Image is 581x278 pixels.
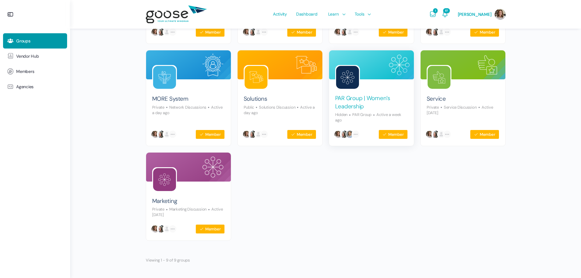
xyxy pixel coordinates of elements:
img: Kellie Pickett [151,28,160,36]
img: Kellie Pickett [334,28,343,36]
button: Member [287,27,316,37]
img: Wendy Keneipp [340,130,348,139]
img: Group logo of Marketing [153,168,176,191]
img: Group cover image [329,50,414,79]
button: Member [195,130,224,139]
button: Member [378,27,407,37]
img: Wendy Keneipp [157,225,165,233]
span: Solutions Discussion [254,105,295,110]
p: Active a day ago [244,105,315,115]
button: Member [195,224,224,234]
span: Service Discussion [439,105,477,110]
img: Wendy Keneipp [248,130,257,139]
span: Groups [16,38,30,44]
span: 87 [443,8,450,13]
p: Active [DATE] [427,105,493,115]
p: Active a week ago [335,112,401,123]
span: Public [244,105,254,110]
img: Group cover image [146,50,231,79]
img: Wendy Keneipp [157,130,165,139]
img: Wendy Keneipp [340,28,348,36]
img: Kellie Pickett [242,28,251,36]
p: Active a day ago [152,105,223,115]
img: Kellie Pickett [334,130,343,139]
p: Active [DATE] [152,207,223,217]
a: Members [3,64,67,79]
img: Kellie Pickett [242,130,251,139]
span: PAR Group [347,112,371,117]
a: Vendor Hub [3,49,67,64]
img: Wendy Keneipp [431,130,440,139]
img: Wendy Keneipp [431,28,440,36]
span: [PERSON_NAME] [458,12,492,17]
img: Group logo of PAR Group | Women’s Leadership [336,66,359,89]
img: Wendy Keneipp [157,28,165,36]
img: Kellie Pickett [425,28,434,36]
iframe: Chat Widget [551,249,581,278]
img: Mattison ONeal [163,225,171,233]
img: Kellie Pickett [151,130,160,139]
span: Agencies [16,84,34,89]
img: Group logo of Service [428,66,450,89]
button: Member [195,27,224,37]
a: Agencies [3,79,67,94]
img: Eliza Leder [346,130,354,139]
img: Group cover image [421,50,505,79]
a: PAR Group | Women’s Leadership [335,94,408,110]
button: Member [378,130,407,139]
a: Service [427,95,446,103]
a: Groups [3,33,67,49]
img: Mattison ONeal [437,28,446,36]
span: 1 [433,8,437,13]
span: Network Discussions [164,105,206,110]
a: Solutions [244,95,267,103]
img: Mattison ONeal [437,130,446,139]
img: Kellie Pickett [425,130,434,139]
img: Group cover image [146,153,231,182]
p: Viewing 1 - 9 of 9 groups [146,256,190,264]
img: Kellie Pickett [151,225,160,233]
img: Group logo of Solutions [245,66,267,89]
img: Mattison ONeal [346,28,354,36]
img: Group cover image [238,50,322,79]
button: Member [287,130,316,139]
span: Private [152,105,164,110]
img: Mattison ONeal [163,28,171,36]
button: Member [470,130,499,139]
a: Marketing [152,197,178,205]
span: Private [152,207,164,212]
span: Private [427,105,439,110]
span: Members [16,69,34,74]
img: Mattison ONeal [254,28,263,36]
img: Group logo of MORE System [153,66,176,89]
a: MORE System [152,95,188,103]
span: Vendor Hub [16,54,39,59]
img: Wendy Keneipp [248,28,257,36]
button: Member [470,27,499,37]
span: Marketing Discussion [164,207,206,212]
img: Mattison ONeal [254,130,263,139]
img: Mattison ONeal [163,130,171,139]
span: Hidden [335,112,348,117]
